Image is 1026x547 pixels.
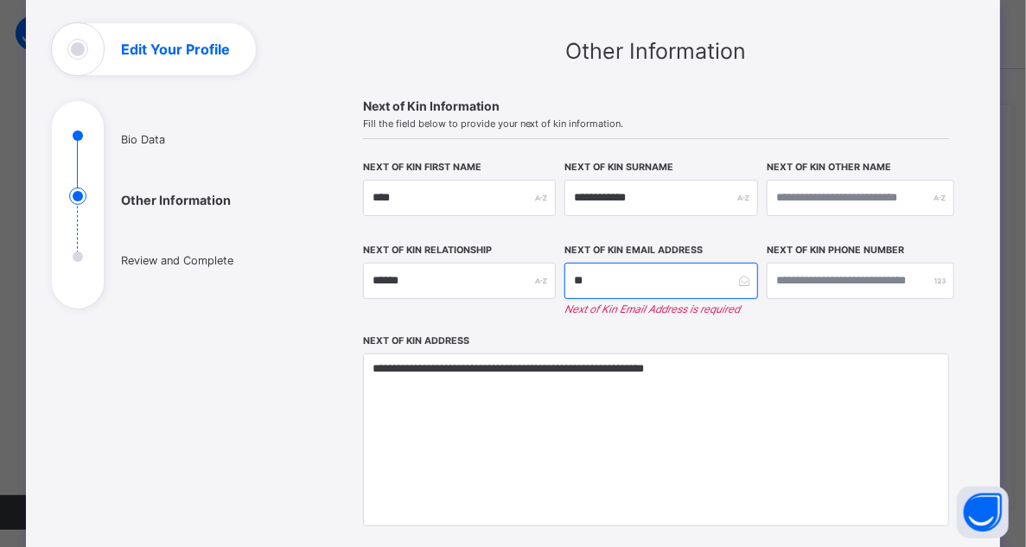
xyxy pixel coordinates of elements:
[564,162,673,173] label: Next of Kin Surname
[564,302,758,315] em: Next of Kin Email Address is required
[565,38,746,64] span: Other Information
[564,245,703,256] label: Next of Kin Email Address
[767,245,904,256] label: Next of Kin Phone Number
[767,162,891,173] label: Next of Kin Other Name
[363,335,469,347] label: Next of Kin Address
[363,118,949,130] span: Fill the field below to provide your next of kin information.
[363,162,481,173] label: Next of Kin First Name
[363,245,492,256] label: Next of Kin Relationship
[957,487,1009,538] button: Open asap
[363,99,949,113] span: Next of Kin Information
[121,42,230,56] h1: Edit Your Profile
